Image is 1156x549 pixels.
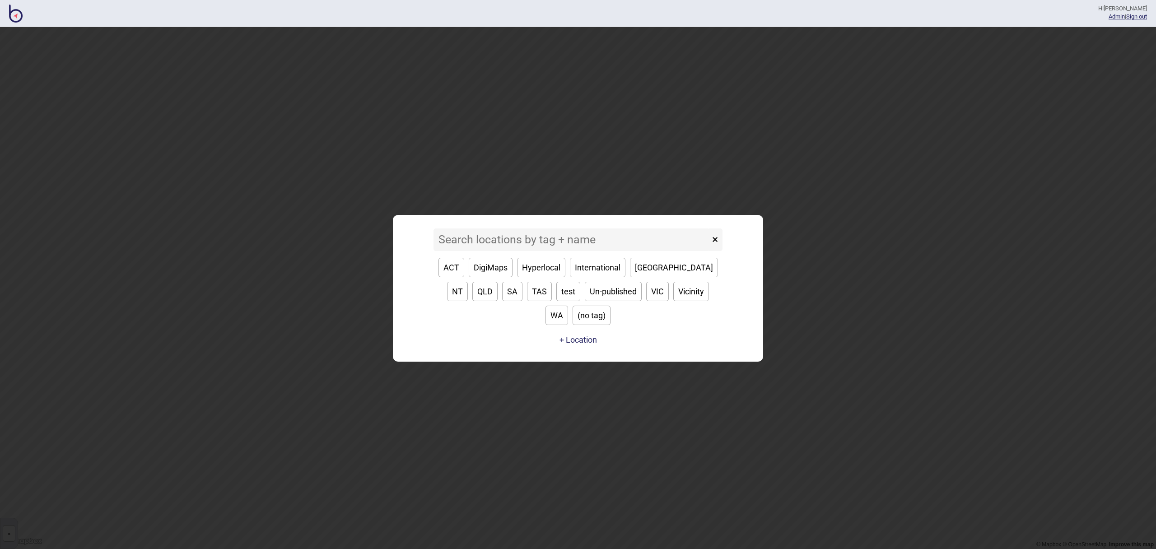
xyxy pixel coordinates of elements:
[438,258,464,277] button: ACT
[469,258,513,277] button: DigiMaps
[1109,13,1125,20] a: Admin
[527,282,552,301] button: TAS
[559,335,597,344] button: + Location
[573,306,611,325] button: (no tag)
[1098,5,1147,13] div: Hi [PERSON_NAME]
[708,228,722,251] button: ×
[1109,13,1126,20] span: |
[9,5,23,23] img: BindiMaps CMS
[502,282,522,301] button: SA
[556,282,580,301] button: test
[557,332,599,348] a: + Location
[630,258,718,277] button: [GEOGRAPHIC_DATA]
[673,282,709,301] button: Vicinity
[517,258,565,277] button: Hyperlocal
[646,282,669,301] button: VIC
[447,282,468,301] button: NT
[545,306,568,325] button: WA
[472,282,498,301] button: QLD
[433,228,710,251] input: Search locations by tag + name
[585,282,642,301] button: Un-published
[570,258,625,277] button: International
[1126,13,1147,20] button: Sign out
